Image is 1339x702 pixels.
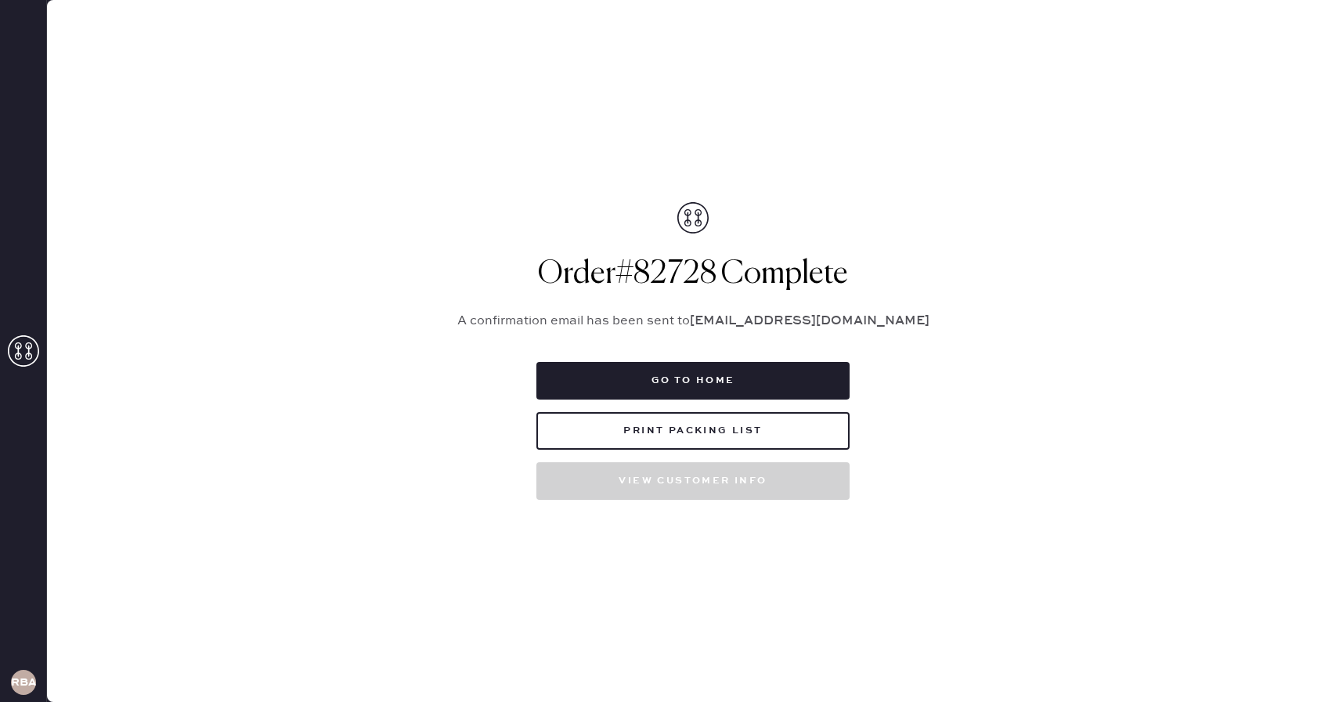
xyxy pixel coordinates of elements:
button: Print Packing List [536,412,850,450]
button: Go to home [536,362,850,400]
strong: [EMAIL_ADDRESS][DOMAIN_NAME] [690,313,929,328]
h3: RBA [11,677,36,688]
button: View customer info [536,462,850,500]
p: A confirmation email has been sent to [439,312,947,331]
h1: Order # 82728 Complete [439,255,947,293]
iframe: Front Chat [1265,631,1332,699]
